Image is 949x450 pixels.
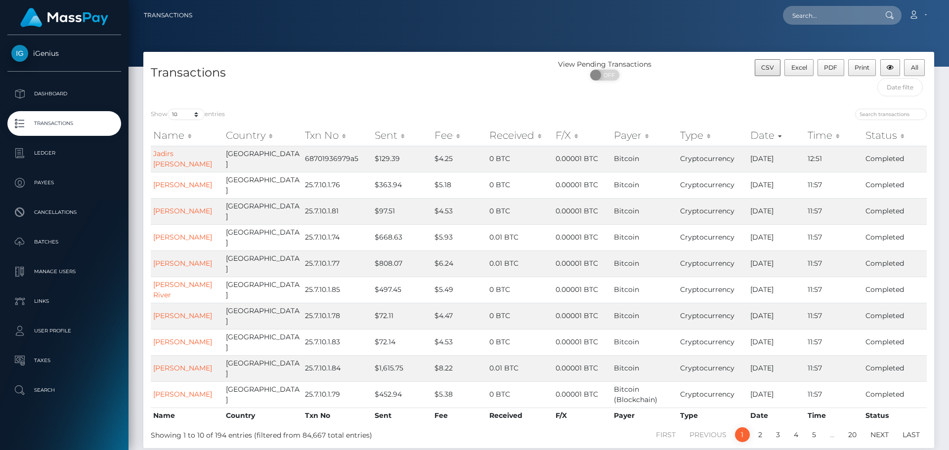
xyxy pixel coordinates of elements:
[302,198,373,224] td: 25.7.10.1.81
[7,378,121,403] a: Search
[302,172,373,198] td: 25.7.10.1.76
[223,250,302,277] td: [GEOGRAPHIC_DATA]
[11,205,117,220] p: Cancellations
[805,198,863,224] td: 11:57
[151,408,223,423] th: Name
[805,355,863,381] td: 11:57
[372,224,431,250] td: $668.63
[553,198,611,224] td: 0.00001 BTC
[863,381,927,408] td: Completed
[372,408,431,423] th: Sent
[487,224,553,250] td: 0.01 BTC
[678,125,748,145] th: Type: activate to sort column ascending
[487,355,553,381] td: 0.01 BTC
[11,146,117,161] p: Ledger
[678,250,748,277] td: Cryptocurrency
[614,311,639,320] span: Bitcoin
[539,59,671,70] div: View Pending Transactions
[614,233,639,242] span: Bitcoin
[553,277,611,303] td: 0.00001 BTC
[596,70,620,81] span: OFF
[678,303,748,329] td: Cryptocurrency
[153,280,212,299] a: [PERSON_NAME] River
[553,146,611,172] td: 0.00001 BTC
[553,329,611,355] td: 0.00001 BTC
[7,259,121,284] a: Manage Users
[302,355,373,381] td: 25.7.10.1.84
[487,146,553,172] td: 0 BTC
[783,6,876,25] input: Search...
[153,337,212,346] a: [PERSON_NAME]
[153,311,212,320] a: [PERSON_NAME]
[11,264,117,279] p: Manage Users
[302,329,373,355] td: 25.7.10.1.83
[748,303,805,329] td: [DATE]
[863,408,927,423] th: Status
[553,355,611,381] td: 0.00001 BTC
[904,59,925,76] button: All
[553,125,611,145] th: F/X: activate to sort column ascending
[432,277,487,303] td: $5.49
[678,408,748,423] th: Type
[151,109,225,120] label: Show entries
[151,125,223,145] th: Name: activate to sort column ascending
[553,303,611,329] td: 0.00001 BTC
[771,427,785,442] a: 3
[748,250,805,277] td: [DATE]
[372,250,431,277] td: $808.07
[7,319,121,343] a: User Profile
[614,180,639,189] span: Bitcoin
[302,277,373,303] td: 25.7.10.1.85
[432,172,487,198] td: $5.18
[863,224,927,250] td: Completed
[807,427,821,442] a: 5
[153,364,212,372] a: [PERSON_NAME]
[863,250,927,277] td: Completed
[863,125,927,145] th: Status: activate to sort column ascending
[432,146,487,172] td: $4.25
[11,324,117,338] p: User Profile
[611,408,677,423] th: Payer
[432,198,487,224] td: $4.53
[11,86,117,101] p: Dashboard
[153,259,212,268] a: [PERSON_NAME]
[880,59,901,76] button: Column visibility
[11,353,117,368] p: Taxes
[372,125,431,145] th: Sent: activate to sort column ascending
[372,303,431,329] td: $72.11
[863,329,927,355] td: Completed
[855,109,927,120] input: Search transactions
[614,206,639,215] span: Bitcoin
[755,59,781,76] button: CSV
[911,64,918,71] span: All
[223,355,302,381] td: [GEOGRAPHIC_DATA]
[678,277,748,303] td: Cryptocurrency
[805,250,863,277] td: 11:57
[805,329,863,355] td: 11:57
[678,381,748,408] td: Cryptocurrency
[791,64,807,71] span: Excel
[678,224,748,250] td: Cryptocurrency
[678,146,748,172] td: Cryptocurrency
[372,381,431,408] td: $452.94
[553,408,611,423] th: F/X
[432,408,487,423] th: Fee
[372,355,431,381] td: $1,615.75
[223,146,302,172] td: [GEOGRAPHIC_DATA]
[748,381,805,408] td: [DATE]
[372,198,431,224] td: $97.51
[614,259,639,268] span: Bitcoin
[302,303,373,329] td: 25.7.10.1.78
[487,303,553,329] td: 0 BTC
[11,235,117,249] p: Batches
[877,78,923,96] input: Date filter
[432,381,487,408] td: $5.38
[487,250,553,277] td: 0.01 BTC
[20,8,108,27] img: MassPay Logo
[372,146,431,172] td: $129.39
[748,125,805,145] th: Date: activate to sort column ascending
[805,303,863,329] td: 11:57
[223,381,302,408] td: [GEOGRAPHIC_DATA]
[863,355,927,381] td: Completed
[897,427,925,442] a: Last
